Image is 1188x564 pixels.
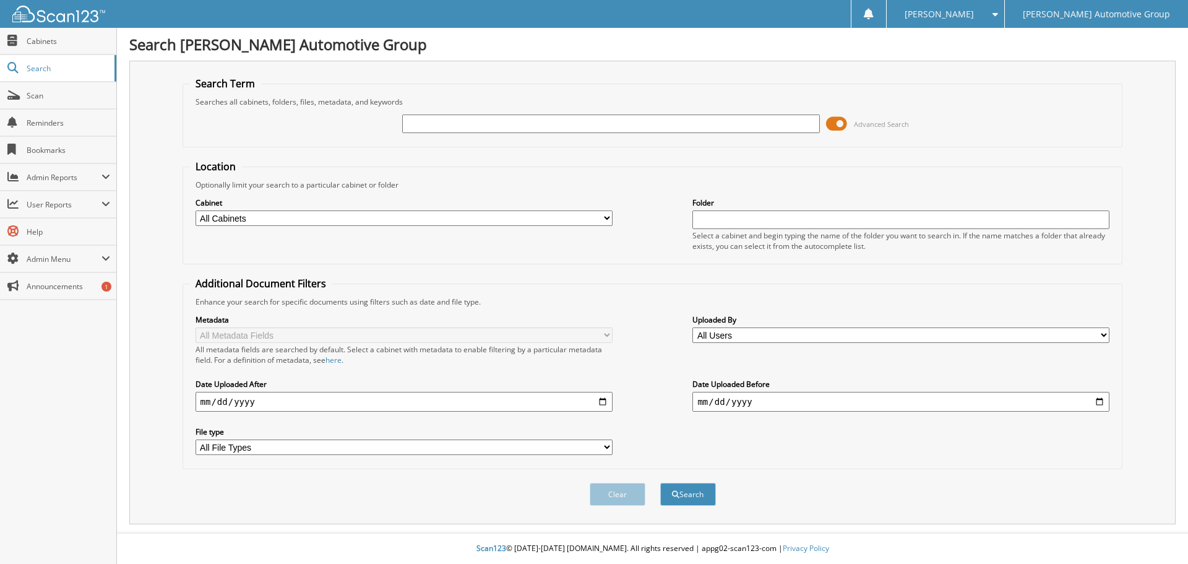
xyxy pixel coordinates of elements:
[27,254,101,264] span: Admin Menu
[1023,11,1170,18] span: [PERSON_NAME] Automotive Group
[189,160,242,173] legend: Location
[692,315,1109,325] label: Uploaded By
[660,483,716,506] button: Search
[189,77,261,90] legend: Search Term
[27,63,108,74] span: Search
[129,34,1176,54] h1: Search [PERSON_NAME] Automotive Group
[189,97,1116,107] div: Searches all cabinets, folders, files, metadata, and keywords
[590,483,645,506] button: Clear
[12,6,105,22] img: scan123-logo-white.svg
[27,36,110,46] span: Cabinets
[692,197,1109,208] label: Folder
[692,379,1109,389] label: Date Uploaded Before
[196,315,613,325] label: Metadata
[196,379,613,389] label: Date Uploaded After
[101,282,111,292] div: 1
[692,392,1109,412] input: end
[189,297,1116,307] div: Enhance your search for specific documents using filters such as date and file type.
[117,534,1188,564] div: © [DATE]-[DATE] [DOMAIN_NAME]. All rights reserved | appg02-scan123-com |
[27,199,101,210] span: User Reports
[196,427,613,437] label: File type
[196,197,613,208] label: Cabinet
[196,344,613,365] div: All metadata fields are searched by default. Select a cabinet with metadata to enable filtering b...
[692,230,1109,251] div: Select a cabinet and begin typing the name of the folder you want to search in. If the name match...
[854,119,909,129] span: Advanced Search
[27,145,110,155] span: Bookmarks
[27,281,110,292] span: Announcements
[189,180,1116,190] div: Optionally limit your search to a particular cabinet or folder
[27,172,101,183] span: Admin Reports
[27,227,110,237] span: Help
[783,543,829,553] a: Privacy Policy
[27,118,110,128] span: Reminders
[189,277,332,290] legend: Additional Document Filters
[325,355,342,365] a: here
[196,392,613,412] input: start
[476,543,506,553] span: Scan123
[27,90,110,101] span: Scan
[905,11,974,18] span: [PERSON_NAME]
